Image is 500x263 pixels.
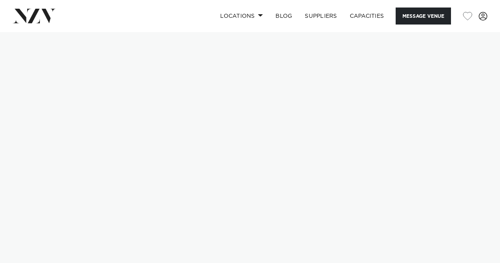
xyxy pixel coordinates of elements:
a: Locations [214,8,269,25]
a: BLOG [269,8,298,25]
a: Capacities [343,8,391,25]
a: SUPPLIERS [298,8,343,25]
img: nzv-logo.png [13,9,56,23]
button: Message Venue [396,8,451,25]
